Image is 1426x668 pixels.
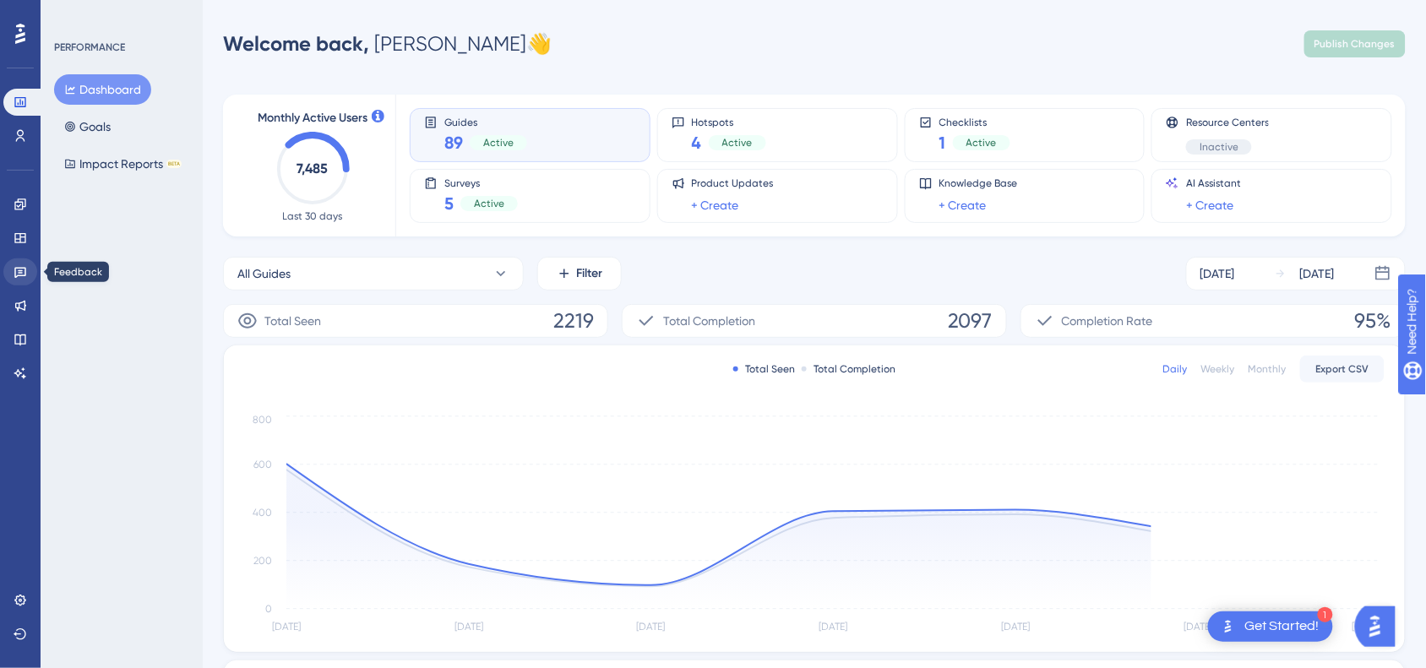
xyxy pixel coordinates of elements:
div: Total Completion [802,362,895,376]
tspan: [DATE] [454,622,483,633]
span: All Guides [237,263,291,284]
div: Get Started! [1245,617,1320,636]
span: 95% [1355,307,1391,334]
tspan: [DATE] [637,622,666,633]
div: Daily [1163,362,1188,376]
span: Export CSV [1316,362,1369,376]
button: All Guides [223,257,524,291]
a: + Create [692,195,739,215]
span: Total Seen [264,311,321,331]
span: Active [966,136,997,149]
button: Dashboard [54,74,151,105]
div: Weekly [1201,362,1235,376]
tspan: 800 [253,415,272,426]
span: Knowledge Base [939,177,1018,190]
span: Active [483,136,514,149]
tspan: 400 [253,507,272,519]
span: 89 [444,131,463,155]
button: Filter [537,257,622,291]
span: 2097 [948,307,993,334]
span: Last 30 days [283,209,343,223]
a: + Create [939,195,987,215]
span: Publish Changes [1314,37,1396,51]
a: + Create [1186,195,1233,215]
iframe: UserGuiding AI Assistant Launcher [1355,601,1406,652]
span: 1 [939,131,946,155]
span: Hotspots [692,116,766,128]
span: Product Updates [692,177,774,190]
button: Impact ReportsBETA [54,149,192,179]
span: Guides [444,116,527,128]
span: Need Help? [40,4,106,24]
img: launcher-image-alternative-text [1218,616,1238,637]
span: 4 [692,131,702,155]
span: Welcome back, [223,31,369,56]
span: Resource Centers [1186,116,1269,129]
span: AI Assistant [1186,177,1241,190]
div: BETA [166,160,182,168]
tspan: [DATE] [1184,622,1212,633]
span: Surveys [444,177,518,188]
button: Goals [54,111,121,142]
span: Completion Rate [1062,311,1153,331]
tspan: [DATE] [272,622,301,633]
button: Export CSV [1300,356,1385,383]
span: 2219 [553,307,594,334]
button: Publish Changes [1304,30,1406,57]
div: Open Get Started! checklist, remaining modules: 1 [1208,611,1333,642]
tspan: 200 [253,555,272,567]
text: 7,485 [297,160,329,177]
div: PERFORMANCE [54,41,125,54]
span: 5 [444,192,454,215]
tspan: 0 [265,603,272,615]
div: [DATE] [1300,263,1335,284]
span: Active [722,136,753,149]
tspan: [DATE] [1353,622,1381,633]
tspan: [DATE] [1001,622,1030,633]
span: Active [474,197,504,210]
tspan: 600 [253,459,272,470]
span: Checklists [939,116,1010,128]
div: 1 [1318,607,1333,622]
tspan: [DATE] [819,622,848,633]
div: [DATE] [1200,263,1235,284]
span: Monthly Active Users [258,108,367,128]
div: Total Seen [733,362,795,376]
span: Filter [577,263,603,284]
span: Inactive [1200,140,1238,154]
div: [PERSON_NAME] 👋 [223,30,552,57]
div: Monthly [1249,362,1287,376]
span: Total Completion [663,311,755,331]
